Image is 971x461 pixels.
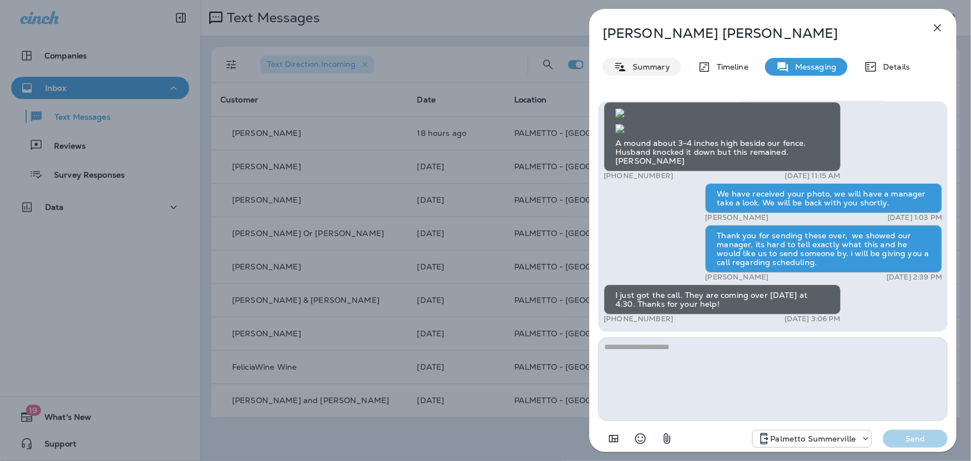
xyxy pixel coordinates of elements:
[785,171,840,180] p: [DATE] 11:15 AM
[711,62,748,71] p: Timeline
[878,62,910,71] p: Details
[629,428,652,450] button: Select an emoji
[705,273,768,282] p: [PERSON_NAME]
[771,434,856,443] p: Palmetto Summerville
[888,213,942,222] p: [DATE] 1:03 PM
[604,315,673,323] p: [PHONE_NUMBER]
[603,428,625,450] button: Add in a premade template
[604,171,673,180] p: [PHONE_NUMBER]
[886,273,942,282] p: [DATE] 2:39 PM
[753,432,872,445] div: +1 (843) 594-2691
[615,124,624,133] img: twilio-download
[785,315,841,323] p: [DATE] 3:06 PM
[604,102,841,171] div: A mound about 3-4 inches high beside our fence. Husband knocked it down but this remained. [PERSO...
[790,62,836,71] p: Messaging
[615,109,624,117] img: twilio-download
[705,183,942,213] div: We have received your photo, we will have a manager take a look. We will be back with you shortly.
[705,213,768,222] p: [PERSON_NAME]
[705,225,942,273] div: Thank you for sending these over, we showed our manager, its hard to tell exactly what this and h...
[604,285,841,315] div: I just got the call. They are coming over [DATE] at 4:30. Thanks for your help!
[603,26,906,41] p: [PERSON_NAME] [PERSON_NAME]
[627,62,670,71] p: Summary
